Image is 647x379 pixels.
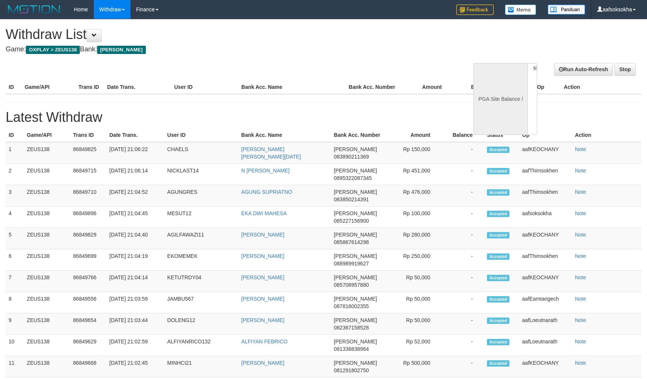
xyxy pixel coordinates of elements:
td: aafThimsokhen [519,185,572,207]
a: Note [575,168,586,174]
td: 86849629 [70,335,106,356]
span: [PERSON_NAME] [334,317,377,323]
td: - [442,292,484,313]
td: Rp 451,000 [391,164,441,185]
td: - [442,164,484,185]
span: 081291802750 [334,367,369,373]
td: Rp 280,000 [391,228,441,249]
span: Accepted [487,296,509,303]
a: EKA DWI MAHESA [241,210,287,216]
span: 083890211369 [334,154,369,160]
span: [PERSON_NAME] [97,46,145,54]
td: Rp 500,000 [391,356,441,378]
td: 86849699 [70,249,106,271]
span: Accepted [487,211,509,217]
span: 081336838964 [334,346,369,352]
td: 4 [6,207,24,228]
th: Action [561,80,641,94]
span: 0895322087345 [334,175,372,181]
td: - [442,228,484,249]
span: 087816002355 [334,303,369,309]
td: aafLoeutnarath [519,335,572,356]
a: [PERSON_NAME] [241,296,285,302]
td: ZEUS138 [24,142,70,164]
td: EKOMEMEK [164,249,238,271]
td: ZEUS138 [24,249,70,271]
td: - [442,249,484,271]
td: 1 [6,142,24,164]
td: JAMBU567 [164,292,238,313]
h4: Game: Bank: [6,46,424,53]
span: [PERSON_NAME] [334,210,377,216]
td: - [442,207,484,228]
td: aafEamtangech [519,292,572,313]
td: - [442,356,484,378]
td: ZEUS138 [24,185,70,207]
td: aafLoeutnarath [519,313,572,335]
div: PGA Site Balance / [473,63,527,135]
td: Rp 250,000 [391,249,441,271]
td: AGUNGRES [164,185,238,207]
td: NICKLAST14 [164,164,238,185]
td: 11 [6,356,24,378]
td: ZEUS138 [24,356,70,378]
td: ZEUS138 [24,335,70,356]
a: Note [575,189,586,195]
td: 86849654 [70,313,106,335]
td: ZEUS138 [24,228,70,249]
td: 2 [6,164,24,185]
td: 6 [6,249,24,271]
span: [PERSON_NAME] [334,253,377,259]
span: 085708957880 [334,282,369,288]
th: User ID [171,80,238,94]
td: KETUTRDY04 [164,271,238,292]
span: OXPLAY > ZEUS138 [26,46,80,54]
span: 088989919627 [334,261,369,267]
th: Trans ID [75,80,104,94]
td: aafKEOCHANY [519,142,572,164]
td: MESUT12 [164,207,238,228]
td: aafThimsokhen [519,164,572,185]
th: User ID [164,128,238,142]
span: Accepted [487,275,509,281]
td: [DATE] 21:04:52 [106,185,164,207]
span: Accepted [487,189,509,196]
td: 3 [6,185,24,207]
td: [DATE] 21:03:59 [106,292,164,313]
th: Action [572,128,641,142]
span: 085227156900 [334,218,369,224]
td: AGILFAWAZI11 [164,228,238,249]
a: Note [575,146,586,152]
a: Note [575,296,586,302]
td: [DATE] 21:02:45 [106,356,164,378]
th: Game/API [24,128,70,142]
span: [PERSON_NAME] [334,296,377,302]
th: Trans ID [70,128,106,142]
span: [PERSON_NAME] [334,339,377,345]
td: aafKEOCHANY [519,356,572,378]
td: Rp 100,000 [391,207,441,228]
td: - [442,313,484,335]
td: [DATE] 21:03:44 [106,313,164,335]
a: Note [575,274,586,280]
h1: Latest Withdraw [6,110,641,125]
td: ZEUS138 [24,207,70,228]
td: 86849825 [70,142,106,164]
td: [DATE] 21:04:40 [106,228,164,249]
span: [PERSON_NAME] [334,274,377,280]
th: Game/API [22,80,75,94]
td: Rp 150,000 [391,142,441,164]
th: Bank Acc. Name [238,80,346,94]
a: Run Auto-Refresh [554,63,613,76]
td: 86849766 [70,271,106,292]
td: [DATE] 21:04:45 [106,207,164,228]
td: 8 [6,292,24,313]
td: 86849668 [70,356,106,378]
td: 86849829 [70,228,106,249]
td: ZEUS138 [24,271,70,292]
span: Accepted [487,168,509,174]
td: 10 [6,335,24,356]
span: [PERSON_NAME] [334,168,377,174]
td: ALFIYANRICO132 [164,335,238,356]
td: aafThimsokhen [519,249,572,271]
